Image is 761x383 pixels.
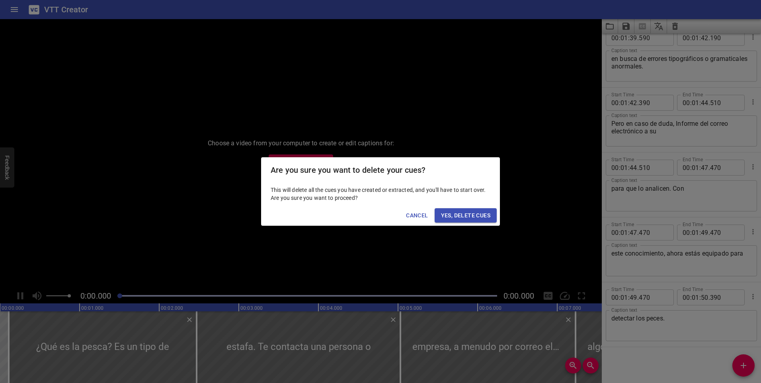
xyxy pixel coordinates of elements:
button: Cancel [403,208,431,223]
div: This will delete all the cues you have created or extracted, and you'll have to start over. Are y... [261,183,500,205]
button: Yes, Delete Cues [435,208,497,223]
span: Yes, Delete Cues [441,211,490,221]
h2: Are you sure you want to delete your cues? [271,164,490,176]
span: Cancel [406,211,428,221]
